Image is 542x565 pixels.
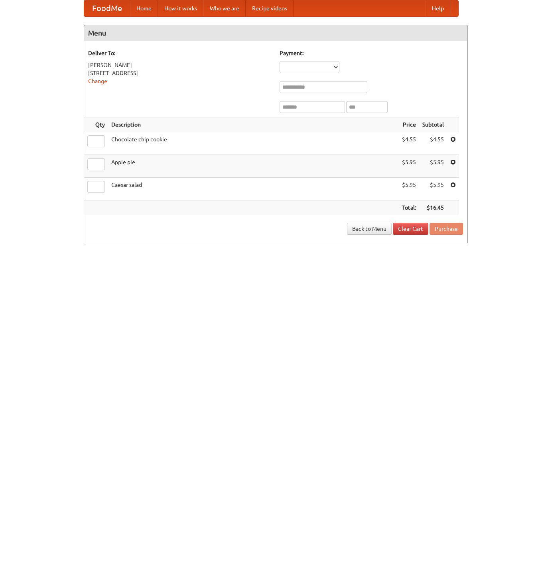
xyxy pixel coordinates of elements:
[419,132,447,155] td: $4.55
[398,178,419,200] td: $5.95
[419,117,447,132] th: Subtotal
[430,223,463,235] button: Purchase
[84,25,467,41] h4: Menu
[108,178,398,200] td: Caesar salad
[130,0,158,16] a: Home
[347,223,392,235] a: Back to Menu
[398,200,419,215] th: Total:
[419,200,447,215] th: $16.45
[280,49,463,57] h5: Payment:
[88,61,272,69] div: [PERSON_NAME]
[88,78,107,84] a: Change
[393,223,428,235] a: Clear Cart
[246,0,294,16] a: Recipe videos
[108,132,398,155] td: Chocolate chip cookie
[84,0,130,16] a: FoodMe
[158,0,203,16] a: How it works
[108,117,398,132] th: Description
[108,155,398,178] td: Apple pie
[398,132,419,155] td: $4.55
[419,178,447,200] td: $5.95
[426,0,450,16] a: Help
[398,117,419,132] th: Price
[419,155,447,178] td: $5.95
[398,155,419,178] td: $5.95
[203,0,246,16] a: Who we are
[84,117,108,132] th: Qty
[88,69,272,77] div: [STREET_ADDRESS]
[88,49,272,57] h5: Deliver To:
